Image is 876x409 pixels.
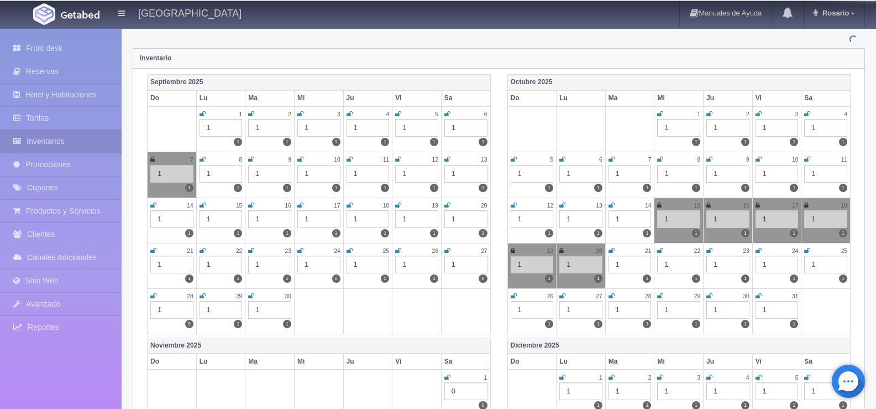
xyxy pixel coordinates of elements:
[283,138,291,146] label: 1
[507,354,557,370] th: Do
[395,119,438,137] div: 1
[559,165,602,183] div: 1
[479,138,487,146] label: 1
[545,184,553,192] label: 1
[185,184,193,192] label: 1
[432,203,438,209] small: 19
[645,203,651,209] small: 14
[654,90,704,106] th: Mi
[248,165,291,183] div: 1
[511,256,554,273] div: 1
[283,184,291,192] label: 1
[200,256,243,273] div: 1
[381,275,389,283] label: 0
[692,184,700,192] label: 1
[756,301,799,319] div: 1
[248,210,291,228] div: 1
[704,90,753,106] th: Ju
[547,293,553,299] small: 26
[746,111,749,117] small: 2
[288,157,291,163] small: 9
[801,90,851,106] th: Sa
[484,375,487,381] small: 1
[297,119,340,137] div: 1
[841,248,847,254] small: 25
[557,354,606,370] th: Lu
[790,320,798,328] label: 1
[697,375,700,381] small: 3
[347,210,390,228] div: 1
[741,229,749,237] label: 1
[334,203,340,209] small: 17
[795,111,799,117] small: 3
[343,354,392,370] th: Ju
[559,210,602,228] div: 1
[792,203,798,209] small: 17
[694,248,700,254] small: 22
[285,203,291,209] small: 16
[790,184,798,192] label: 1
[196,90,245,106] th: Lu
[841,157,847,163] small: 11
[140,54,171,62] strong: Inventario
[381,184,389,192] label: 1
[605,90,654,106] th: Ma
[645,293,651,299] small: 28
[792,157,798,163] small: 10
[248,119,291,137] div: 1
[479,184,487,192] label: 1
[756,165,799,183] div: 1
[432,248,438,254] small: 26
[645,248,651,254] small: 21
[187,293,193,299] small: 28
[804,382,847,400] div: 1
[481,203,487,209] small: 20
[150,210,193,228] div: 1
[294,354,343,370] th: Mi
[347,165,390,183] div: 1
[236,203,242,209] small: 15
[804,165,847,183] div: 1
[234,229,242,237] label: 1
[150,165,193,183] div: 1
[395,256,438,273] div: 1
[697,157,700,163] small: 8
[334,248,340,254] small: 24
[643,320,651,328] label: 1
[559,301,602,319] div: 1
[594,184,602,192] label: 1
[550,157,553,163] small: 5
[381,229,389,237] label: 1
[383,248,389,254] small: 25
[234,275,242,283] label: 1
[294,90,343,106] th: Mi
[792,293,798,299] small: 31
[743,248,749,254] small: 23
[236,248,242,254] small: 22
[697,111,700,117] small: 1
[61,11,99,19] img: Getabed
[694,293,700,299] small: 29
[559,256,602,273] div: 1
[547,248,553,254] small: 19
[430,184,438,192] label: 1
[648,375,652,381] small: 2
[706,165,749,183] div: 1
[347,256,390,273] div: 1
[790,229,798,237] label: 1
[185,320,193,328] label: 0
[756,382,799,400] div: 1
[248,301,291,319] div: 1
[706,382,749,400] div: 1
[545,275,553,283] label: 1
[33,3,55,25] img: Getabed
[507,90,557,106] th: Do
[692,320,700,328] label: 1
[187,248,193,254] small: 21
[484,111,487,117] small: 6
[239,157,243,163] small: 8
[594,229,602,237] label: 1
[239,111,243,117] small: 1
[599,157,602,163] small: 6
[741,184,749,192] label: 1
